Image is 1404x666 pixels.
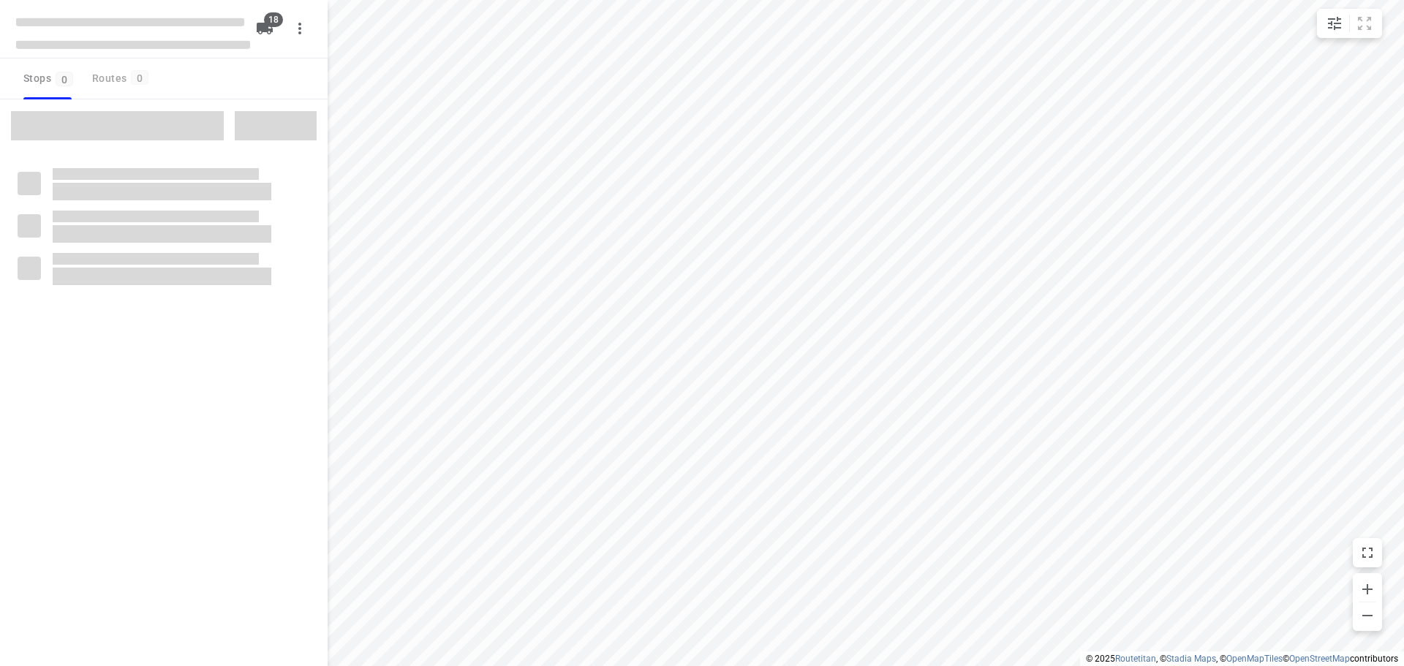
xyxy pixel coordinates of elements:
[1289,654,1350,664] a: OpenStreetMap
[1166,654,1216,664] a: Stadia Maps
[1320,9,1349,38] button: Map settings
[1226,654,1283,664] a: OpenMapTiles
[1086,654,1398,664] li: © 2025 , © , © © contributors
[1317,9,1382,38] div: small contained button group
[1115,654,1156,664] a: Routetitan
